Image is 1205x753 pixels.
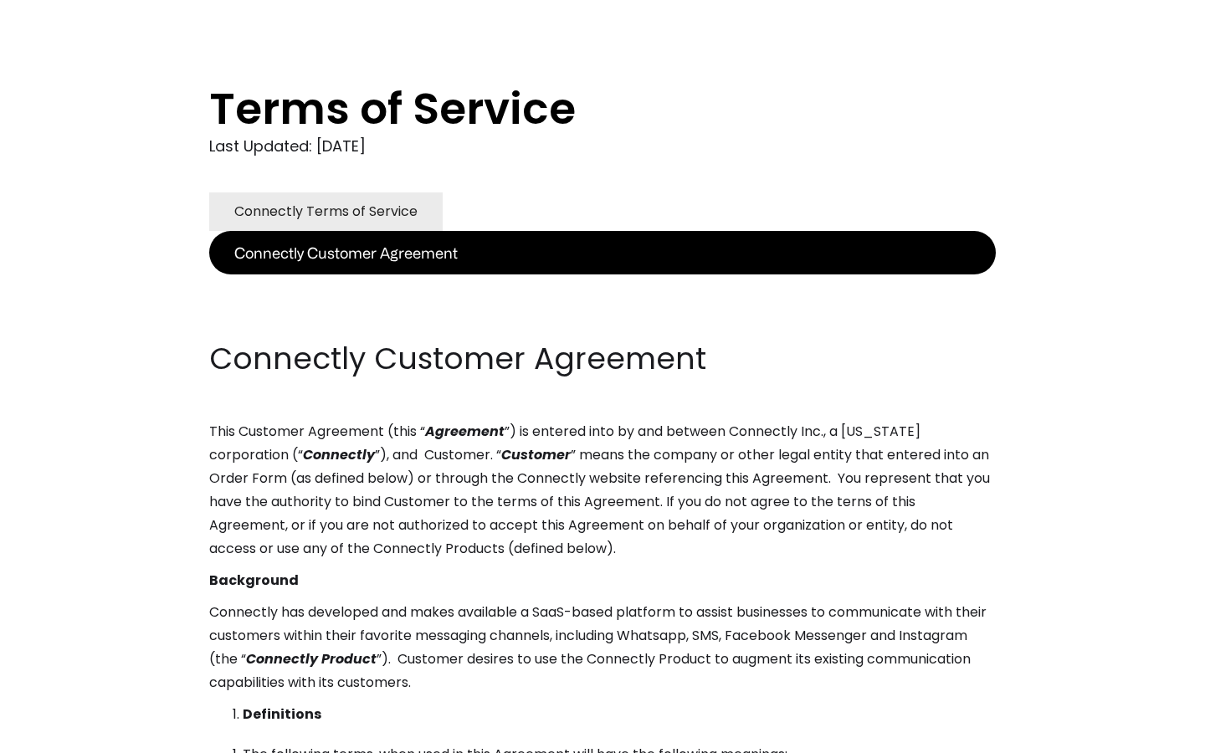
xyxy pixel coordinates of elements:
[209,306,996,330] p: ‍
[209,601,996,694] p: Connectly has developed and makes available a SaaS-based platform to assist businesses to communi...
[501,445,571,464] em: Customer
[209,338,996,380] h2: Connectly Customer Agreement
[209,84,929,134] h1: Terms of Service
[33,724,100,747] ul: Language list
[234,241,458,264] div: Connectly Customer Agreement
[209,134,996,159] div: Last Updated: [DATE]
[209,571,299,590] strong: Background
[243,704,321,724] strong: Definitions
[234,200,418,223] div: Connectly Terms of Service
[17,722,100,747] aside: Language selected: English
[246,649,377,668] em: Connectly Product
[209,274,996,298] p: ‍
[209,420,996,561] p: This Customer Agreement (this “ ”) is entered into by and between Connectly Inc., a [US_STATE] co...
[425,422,505,441] em: Agreement
[303,445,375,464] em: Connectly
